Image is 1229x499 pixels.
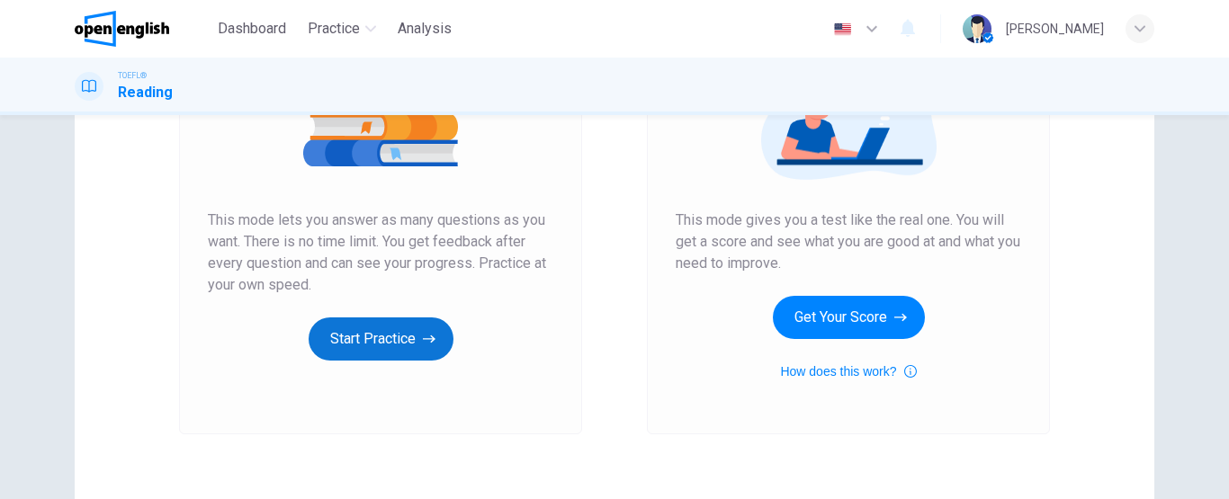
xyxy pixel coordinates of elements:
span: TOEFL® [118,69,147,82]
a: OpenEnglish logo [75,11,211,47]
span: Analysis [398,18,452,40]
img: en [831,22,854,36]
span: This mode lets you answer as many questions as you want. There is no time limit. You get feedback... [208,209,553,296]
img: Profile picture [963,14,991,43]
button: Practice [301,13,383,45]
button: Start Practice [309,317,453,361]
h1: Reading [118,82,173,103]
span: Dashboard [218,18,286,40]
button: Get Your Score [773,296,925,339]
button: Analysis [390,13,459,45]
button: Dashboard [211,13,293,45]
img: OpenEnglish logo [75,11,169,47]
span: Practice [308,18,360,40]
span: This mode gives you a test like the real one. You will get a score and see what you are good at a... [676,209,1021,274]
button: How does this work? [780,361,916,382]
div: [PERSON_NAME] [1006,18,1104,40]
